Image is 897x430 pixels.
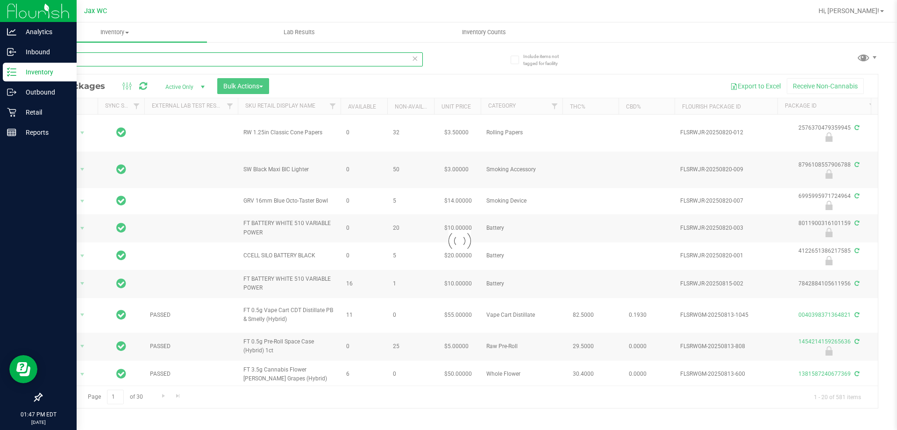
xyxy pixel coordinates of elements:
span: Inventory [22,28,207,36]
inline-svg: Outbound [7,87,16,97]
inline-svg: Analytics [7,27,16,36]
inline-svg: Reports [7,128,16,137]
span: Lab Results [271,28,327,36]
p: [DATE] [4,419,72,426]
iframe: Resource center [9,355,37,383]
a: Inventory Counts [392,22,576,42]
a: Inventory [22,22,207,42]
span: Clear [412,52,418,65]
p: Outbound [16,87,72,98]
p: Inbound [16,46,72,58]
span: Include items not tagged for facility [523,53,570,67]
input: Search Package ID, Item Name, SKU, Lot or Part Number... [41,52,423,66]
span: Jax WC [84,7,107,15]
inline-svg: Retail [7,108,16,117]
p: 01:47 PM EDT [4,410,72,419]
p: Reports [16,127,72,138]
inline-svg: Inventory [7,67,16,77]
p: Analytics [16,26,72,37]
span: Hi, [PERSON_NAME]! [819,7,879,15]
inline-svg: Inbound [7,47,16,57]
p: Inventory [16,66,72,78]
span: Inventory Counts [449,28,519,36]
a: Lab Results [207,22,392,42]
p: Retail [16,107,72,118]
